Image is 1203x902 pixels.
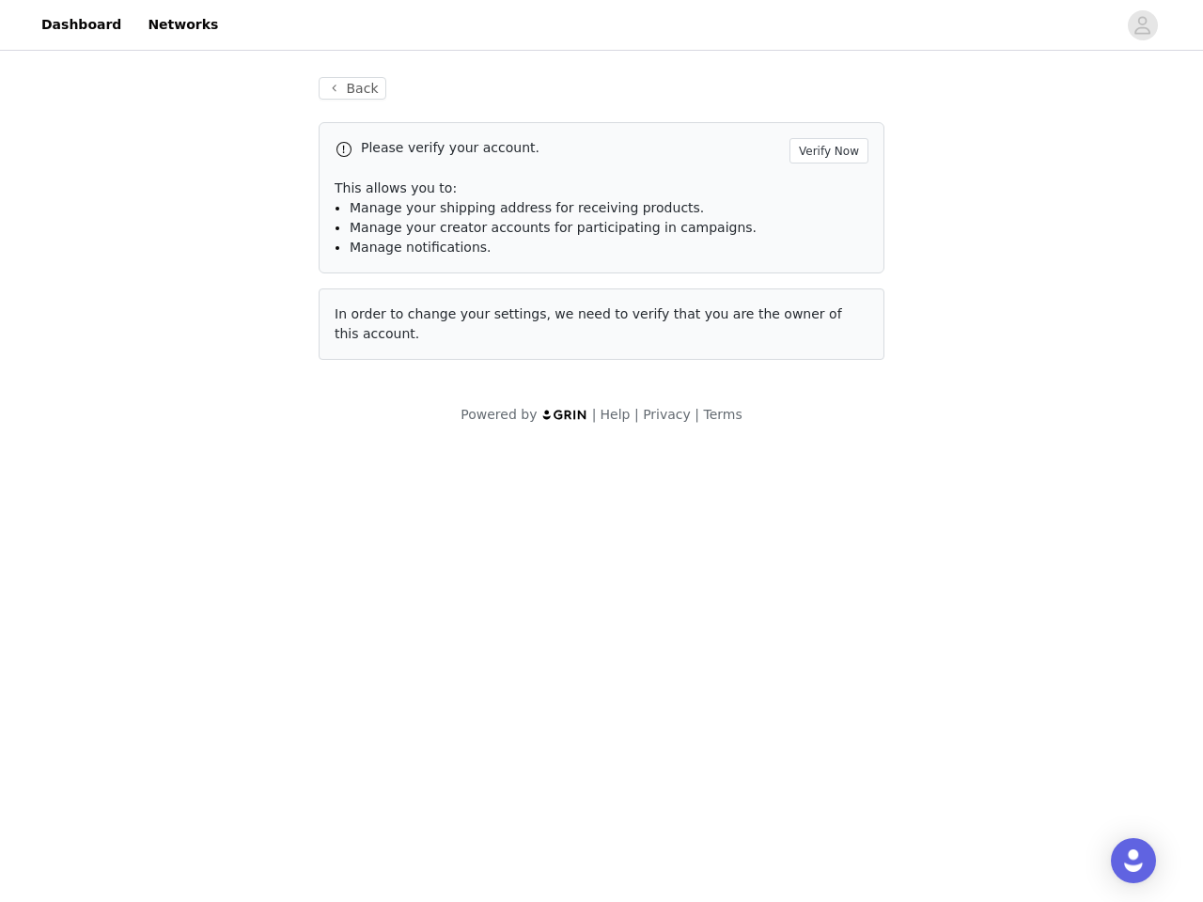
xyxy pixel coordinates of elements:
img: logo [541,409,588,421]
a: Help [601,407,631,422]
p: Please verify your account. [361,138,782,158]
span: | [695,407,699,422]
span: Manage notifications. [350,240,492,255]
div: Open Intercom Messenger [1111,838,1156,883]
a: Dashboard [30,4,133,46]
button: Verify Now [789,138,868,163]
span: In order to change your settings, we need to verify that you are the owner of this account. [335,306,842,341]
a: Privacy [643,407,691,422]
p: This allows you to: [335,179,868,198]
a: Networks [136,4,229,46]
button: Back [319,77,386,100]
div: avatar [1133,10,1151,40]
span: Powered by [461,407,537,422]
span: | [592,407,597,422]
a: Terms [703,407,742,422]
span: Manage your creator accounts for participating in campaigns. [350,220,757,235]
span: Manage your shipping address for receiving products. [350,200,704,215]
span: | [634,407,639,422]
